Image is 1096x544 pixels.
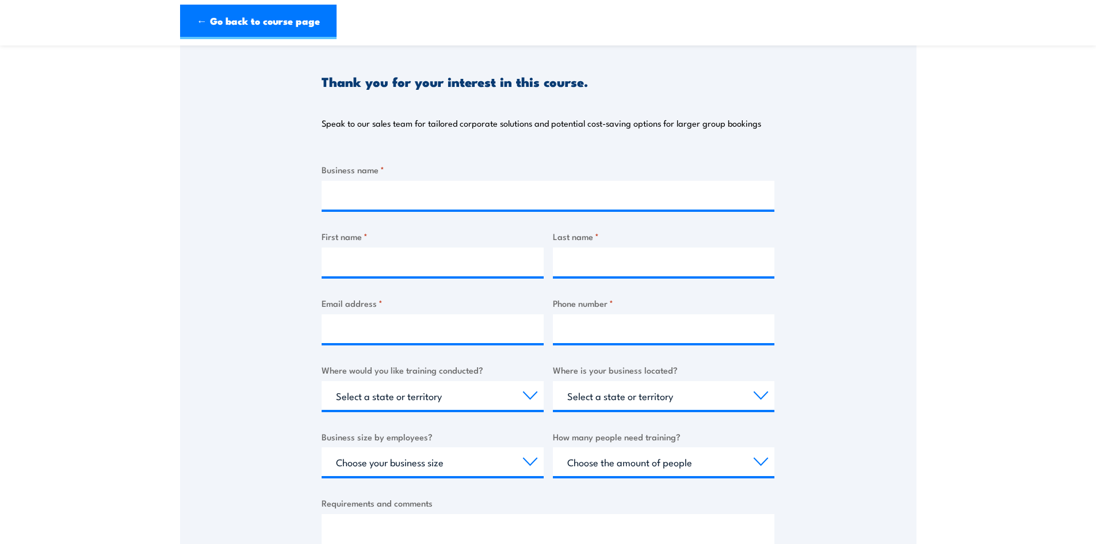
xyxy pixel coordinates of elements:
label: First name [322,230,544,243]
label: Last name [553,230,775,243]
label: How many people need training? [553,430,775,443]
label: Email address [322,296,544,310]
p: Speak to our sales team for tailored corporate solutions and potential cost-saving options for la... [322,117,761,129]
label: Requirements and comments [322,496,774,509]
label: Business name [322,163,774,176]
a: ← Go back to course page [180,5,337,39]
label: Business size by employees? [322,430,544,443]
h3: Thank you for your interest in this course. [322,75,588,88]
label: Phone number [553,296,775,310]
label: Where would you like training conducted? [322,363,544,376]
label: Where is your business located? [553,363,775,376]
